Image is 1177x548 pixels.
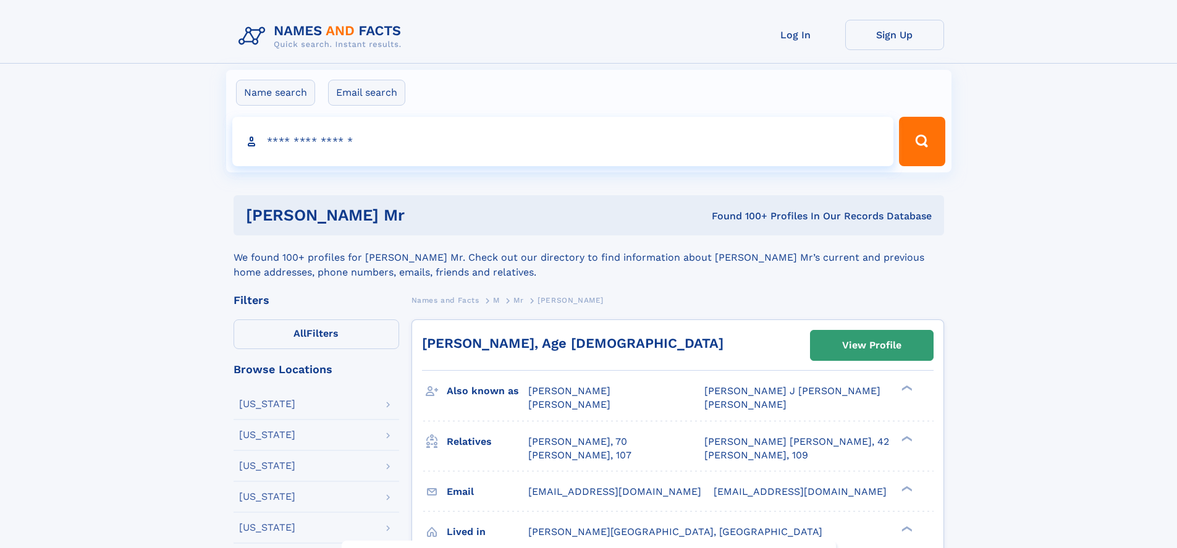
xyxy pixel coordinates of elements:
span: [PERSON_NAME] [704,398,787,410]
label: Filters [234,319,399,349]
a: Mr [513,292,523,308]
label: Name search [236,80,315,106]
div: We found 100+ profiles for [PERSON_NAME] Mr. Check out our directory to find information about [P... [234,235,944,280]
h3: Email [447,481,528,502]
a: [PERSON_NAME] [PERSON_NAME], 42 [704,435,889,449]
label: Email search [328,80,405,106]
a: [PERSON_NAME], Age [DEMOGRAPHIC_DATA] [422,335,723,351]
div: ❯ [898,525,913,533]
span: [PERSON_NAME] [528,398,610,410]
div: Browse Locations [234,364,399,375]
div: ❯ [898,484,913,492]
input: search input [232,117,894,166]
span: M [493,296,500,305]
h3: Also known as [447,381,528,402]
span: [PERSON_NAME] J [PERSON_NAME] [704,385,880,397]
div: View Profile [842,331,901,360]
a: View Profile [811,331,933,360]
a: Names and Facts [411,292,479,308]
div: ❯ [898,434,913,442]
div: [US_STATE] [239,523,295,533]
h3: Lived in [447,521,528,542]
a: Log In [746,20,845,50]
h1: [PERSON_NAME] Mr [246,208,559,223]
a: [PERSON_NAME], 109 [704,449,808,462]
div: [US_STATE] [239,461,295,471]
div: [US_STATE] [239,430,295,440]
h3: Relatives [447,431,528,452]
a: Sign Up [845,20,944,50]
span: [PERSON_NAME] [538,296,604,305]
span: [PERSON_NAME] [528,385,610,397]
div: [US_STATE] [239,492,295,502]
button: Search Button [899,117,945,166]
img: Logo Names and Facts [234,20,411,53]
span: All [293,327,306,339]
div: Filters [234,295,399,306]
span: Mr [513,296,523,305]
a: [PERSON_NAME], 70 [528,435,627,449]
span: [PERSON_NAME][GEOGRAPHIC_DATA], [GEOGRAPHIC_DATA] [528,526,822,537]
span: [EMAIL_ADDRESS][DOMAIN_NAME] [528,486,701,497]
div: ❯ [898,384,913,392]
span: [EMAIL_ADDRESS][DOMAIN_NAME] [714,486,887,497]
div: [US_STATE] [239,399,295,409]
a: [PERSON_NAME], 107 [528,449,631,462]
a: M [493,292,500,308]
div: Found 100+ Profiles In Our Records Database [558,209,932,223]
